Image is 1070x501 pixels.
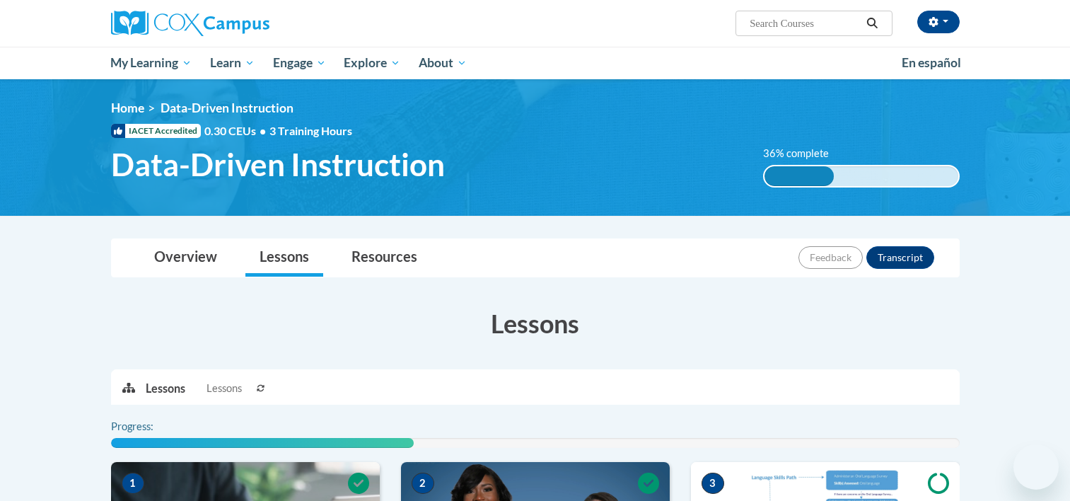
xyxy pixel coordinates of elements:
a: Explore [335,47,409,79]
h3: Lessons [111,306,960,341]
div: 36% complete [764,166,834,186]
div: Main menu [90,47,981,79]
span: 2 [412,473,434,494]
span: Lessons [207,381,242,396]
span: IACET Accredited [111,124,201,138]
a: Resources [337,239,431,277]
img: Cox Campus [111,11,269,36]
span: About [419,54,467,71]
a: My Learning [102,47,202,79]
button: Account Settings [917,11,960,33]
span: 3 Training Hours [269,124,352,137]
span: En español [902,55,961,70]
span: Explore [344,54,400,71]
a: About [409,47,476,79]
a: Home [111,100,144,115]
span: Data-Driven Instruction [161,100,293,115]
a: Cox Campus [111,11,380,36]
span: Engage [273,54,326,71]
span: 0.30 CEUs [204,123,269,139]
a: Engage [264,47,335,79]
a: En español [892,48,970,78]
p: Lessons [146,381,185,396]
button: Transcript [866,246,934,269]
a: Overview [140,239,231,277]
label: 36% complete [763,146,844,161]
a: Lessons [245,239,323,277]
iframe: Button to launch messaging window [1013,444,1059,490]
a: Learn [201,47,264,79]
span: Data-Driven Instruction [111,146,445,183]
input: Search Courses [748,15,861,32]
button: Feedback [798,246,863,269]
span: Learn [210,54,255,71]
button: Search [861,15,883,32]
span: • [260,124,266,137]
label: Progress: [111,419,192,434]
span: 1 [122,473,144,494]
span: My Learning [110,54,192,71]
span: 3 [702,473,724,494]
